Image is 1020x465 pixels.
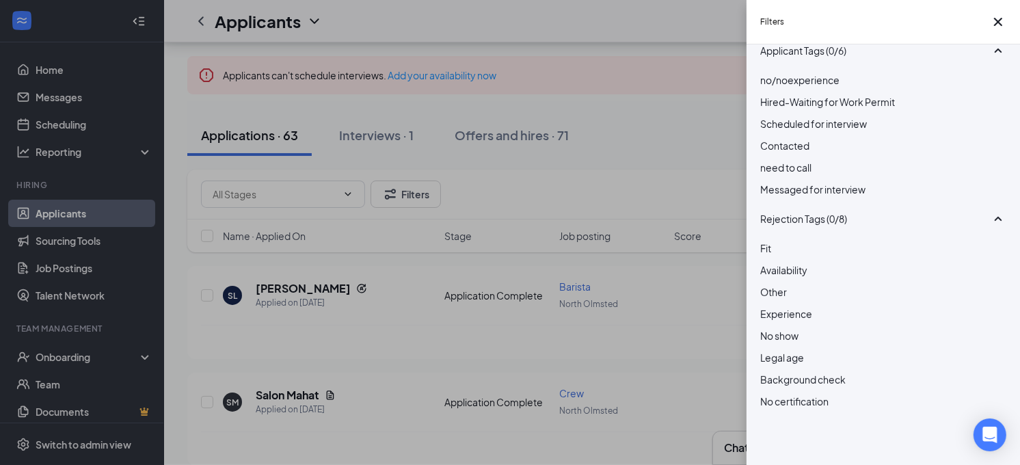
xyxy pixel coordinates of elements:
[760,183,865,196] span: Messaged for interview
[760,43,846,58] span: Applicant Tags (0/6)
[760,286,787,298] span: Other
[760,373,846,386] span: Background check
[974,418,1006,451] div: Open Intercom Messenger
[760,264,807,276] span: Availability
[990,211,1006,227] svg: SmallChevronUp
[990,42,1006,59] svg: SmallChevronUp
[760,308,812,320] span: Experience
[760,16,784,28] h5: Filters
[760,74,840,86] span: no/noexperience
[760,395,829,408] span: No certification
[760,351,804,364] span: Legal age
[760,161,811,174] span: need to call
[760,139,809,152] span: Contacted
[760,118,867,130] span: Scheduled for interview
[760,330,798,342] span: No show
[760,211,847,226] span: Rejection Tags (0/8)
[990,14,1006,30] svg: Cross
[760,96,895,108] span: Hired-Waiting for Work Permit
[760,242,771,254] span: Fit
